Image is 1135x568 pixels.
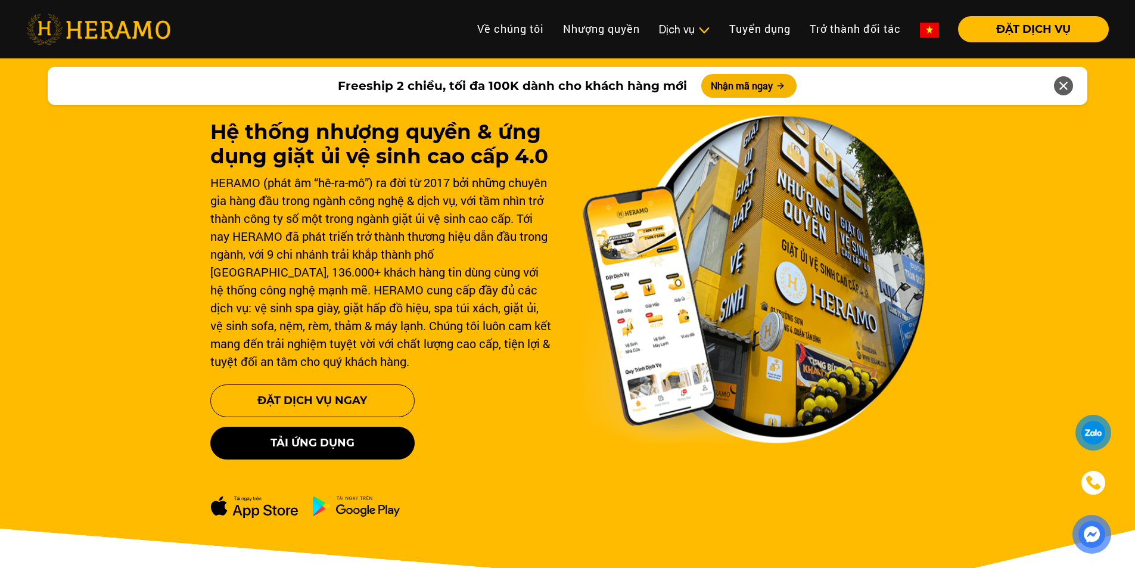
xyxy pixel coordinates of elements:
[582,115,925,444] img: banner
[720,16,800,42] a: Tuyển dụng
[26,14,170,45] img: heramo-logo.png
[312,495,400,517] img: ch-dowload
[659,21,710,38] div: Dịch vụ
[210,427,415,460] button: Tải ứng dụng
[210,173,553,370] div: HERAMO (phát âm “hê-ra-mô”) ra đời từ 2017 bởi những chuyên gia hàng đầu trong ngành công nghệ & ...
[949,24,1109,35] a: ĐẶT DỊCH VỤ
[920,23,939,38] img: vn-flag.png
[1077,467,1109,499] a: phone-icon
[210,384,415,417] button: Đặt Dịch Vụ Ngay
[800,16,910,42] a: Trở thành đối tác
[701,74,797,98] button: Nhận mã ngay
[958,16,1109,42] button: ĐẶT DỊCH VỤ
[553,16,649,42] a: Nhượng quyền
[698,24,710,36] img: subToggleIcon
[210,495,298,519] img: apple-dowload
[210,120,553,169] h1: Hệ thống nhượng quyền & ứng dụng giặt ủi vệ sinh cao cấp 4.0
[1086,475,1101,491] img: phone-icon
[468,16,553,42] a: Về chúng tôi
[338,77,687,95] span: Freeship 2 chiều, tối đa 100K dành cho khách hàng mới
